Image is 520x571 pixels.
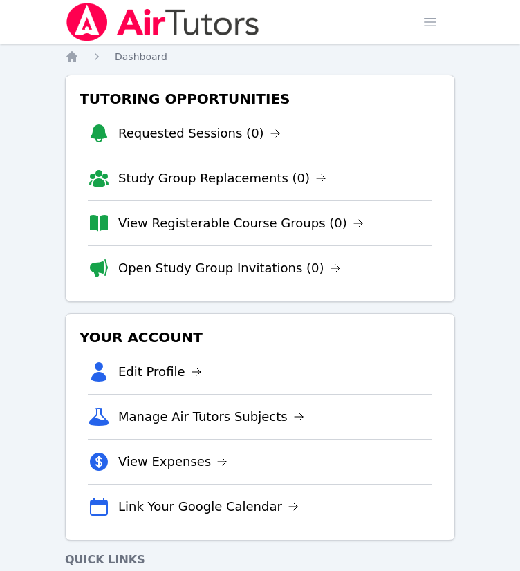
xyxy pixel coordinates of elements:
a: Dashboard [115,50,167,64]
a: View Registerable Course Groups (0) [118,214,364,233]
a: Link Your Google Calendar [118,497,299,516]
h4: Quick Links [65,552,455,568]
span: Dashboard [115,51,167,62]
a: Manage Air Tutors Subjects [118,407,304,427]
nav: Breadcrumb [65,50,455,64]
h3: Tutoring Opportunities [77,86,443,111]
a: Open Study Group Invitations (0) [118,259,341,278]
a: Study Group Replacements (0) [118,169,326,188]
a: Edit Profile [118,362,202,382]
img: Air Tutors [65,3,261,41]
a: View Expenses [118,452,228,471]
a: Requested Sessions (0) [118,124,281,143]
h3: Your Account [77,325,443,350]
